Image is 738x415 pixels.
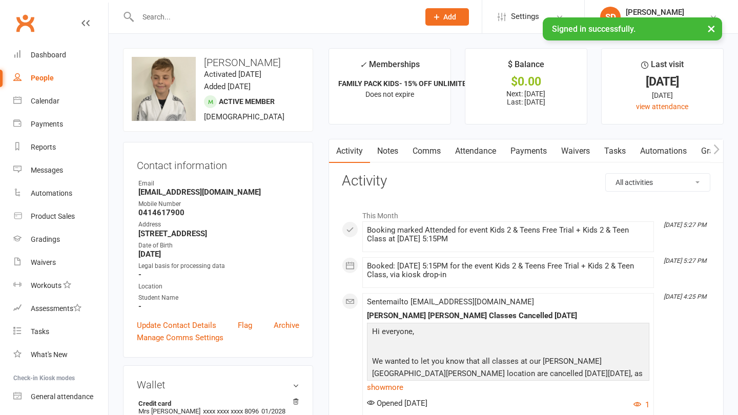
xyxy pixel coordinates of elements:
[633,399,649,411] button: 1
[503,139,554,163] a: Payments
[508,58,544,76] div: $ Balance
[137,331,223,344] a: Manage Comms Settings
[12,10,38,36] a: Clubworx
[31,281,61,289] div: Workouts
[597,139,633,163] a: Tasks
[626,8,684,17] div: [PERSON_NAME]
[425,8,469,26] button: Add
[13,274,108,297] a: Workouts
[138,241,299,251] div: Date of Birth
[31,97,59,105] div: Calendar
[31,350,68,359] div: What's New
[367,262,649,279] div: Booked: [DATE] 5:15PM for the event Kids 2 & Teens Free Trial + Kids 2 & Teen Class, via kiosk dr...
[31,120,63,128] div: Payments
[636,102,688,111] a: view attendance
[405,139,448,163] a: Comms
[138,188,299,197] strong: [EMAIL_ADDRESS][DOMAIN_NAME]
[138,229,299,238] strong: [STREET_ADDRESS]
[367,226,649,243] div: Booking marked Attended for event Kids 2 & Teens Free Trial + Kids 2 & Teen Class at [DATE] 5:15PM
[138,199,299,209] div: Mobile Number
[475,76,578,87] div: $0.00
[13,182,108,205] a: Automations
[367,297,534,306] span: Sent email to [EMAIL_ADDRESS][DOMAIN_NAME]
[31,166,63,174] div: Messages
[204,82,251,91] time: Added [DATE]
[137,379,299,390] h3: Wallet
[138,400,294,407] strong: Credit card
[329,139,370,163] a: Activity
[31,143,56,151] div: Reports
[13,228,108,251] a: Gradings
[475,90,578,106] p: Next: [DATE] Last: [DATE]
[138,270,299,279] strong: -
[600,7,621,27] div: SD
[31,235,60,243] div: Gradings
[132,57,196,121] img: image1646287942.png
[641,58,684,76] div: Last visit
[238,319,252,331] a: Flag
[219,97,275,106] span: Active member
[138,282,299,292] div: Location
[554,139,597,163] a: Waivers
[511,5,539,28] span: Settings
[367,399,427,408] span: Opened [DATE]
[13,385,108,408] a: General attendance kiosk mode
[138,208,299,217] strong: 0414617900
[367,312,649,320] div: [PERSON_NAME] [PERSON_NAME] Classes Cancelled [DATE]
[261,407,285,415] span: 01/2028
[13,44,108,67] a: Dashboard
[274,319,299,331] a: Archive
[365,90,414,98] span: Does not expire
[664,293,706,300] i: [DATE] 4:25 PM
[138,250,299,259] strong: [DATE]
[448,139,503,163] a: Attendance
[203,407,259,415] span: xxxx xxxx xxxx 8096
[13,67,108,90] a: People
[204,112,284,121] span: [DEMOGRAPHIC_DATA]
[132,57,304,68] h3: [PERSON_NAME]
[626,17,684,26] div: Clube De Lutas
[702,17,721,39] button: ×
[137,319,216,331] a: Update Contact Details
[138,261,299,271] div: Legal basis for processing data
[13,343,108,366] a: What's New
[13,205,108,228] a: Product Sales
[342,205,710,221] li: This Month
[367,380,649,395] a: show more
[552,24,635,34] span: Signed in successfully.
[31,327,49,336] div: Tasks
[137,156,299,171] h3: Contact information
[370,355,647,395] p: We wanted to let you know that all classes at our [PERSON_NAME][GEOGRAPHIC_DATA][PERSON_NAME] loc...
[13,136,108,159] a: Reports
[31,304,81,313] div: Assessments
[360,58,420,77] div: Memberships
[13,159,108,182] a: Messages
[664,221,706,229] i: [DATE] 5:27 PM
[31,392,93,401] div: General attendance
[13,320,108,343] a: Tasks
[31,189,72,197] div: Automations
[13,113,108,136] a: Payments
[633,139,694,163] a: Automations
[360,60,366,70] i: ✓
[338,79,471,88] strong: FAMILY PACK KIDS- 15% OFF UNLIMITED
[138,179,299,189] div: Email
[138,302,299,311] strong: -
[443,13,456,21] span: Add
[138,293,299,303] div: Student Name
[135,10,412,24] input: Search...
[13,90,108,113] a: Calendar
[370,325,647,340] p: Hi everyone,
[31,258,56,266] div: Waivers
[342,173,710,189] h3: Activity
[204,70,261,79] time: Activated [DATE]
[370,139,405,163] a: Notes
[13,251,108,274] a: Waivers
[13,297,108,320] a: Assessments
[31,212,75,220] div: Product Sales
[611,76,714,87] div: [DATE]
[611,90,714,101] div: [DATE]
[664,257,706,264] i: [DATE] 5:27 PM
[138,220,299,230] div: Address
[31,74,54,82] div: People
